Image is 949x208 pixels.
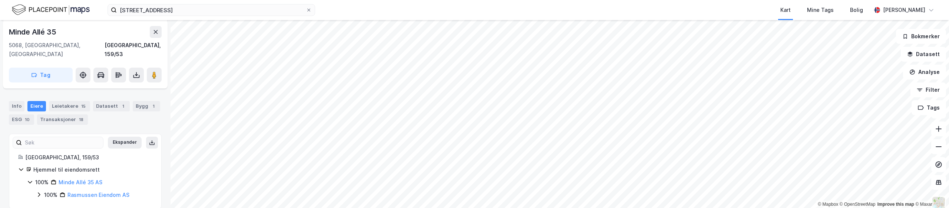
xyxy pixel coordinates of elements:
[807,6,834,14] div: Mine Tags
[780,6,791,14] div: Kart
[77,116,85,123] div: 18
[883,6,925,14] div: [PERSON_NAME]
[903,65,946,79] button: Analyse
[80,103,87,110] div: 15
[67,192,129,198] a: Rasmussen Eiendom AS
[49,101,90,111] div: Leietakere
[9,68,73,82] button: Tag
[850,6,863,14] div: Bolig
[133,101,160,111] div: Bygg
[9,114,34,125] div: ESG
[9,101,24,111] div: Info
[93,101,130,111] div: Datasett
[912,172,949,208] iframe: Chat Widget
[23,116,31,123] div: 10
[37,114,88,125] div: Transaksjoner
[33,165,152,174] div: Hjemmel til eiendomsrett
[840,202,876,207] a: OpenStreetMap
[912,172,949,208] div: Kontrollprogram for chat
[22,137,103,148] input: Søk
[25,153,152,162] div: [GEOGRAPHIC_DATA], 159/53
[59,179,102,185] a: Minde Allé 35 AS
[12,3,90,16] img: logo.f888ab2527a4732fd821a326f86c7f29.svg
[877,202,914,207] a: Improve this map
[105,41,162,59] div: [GEOGRAPHIC_DATA], 159/53
[27,101,46,111] div: Eiere
[150,103,157,110] div: 1
[896,29,946,44] button: Bokmerker
[818,202,838,207] a: Mapbox
[117,4,306,16] input: Søk på adresse, matrikkel, gårdeiere, leietakere eller personer
[9,41,105,59] div: 5068, [GEOGRAPHIC_DATA], [GEOGRAPHIC_DATA]
[119,103,127,110] div: 1
[901,47,946,62] button: Datasett
[44,191,57,199] div: 100%
[9,26,57,38] div: Minde Allé 35
[912,100,946,115] button: Tags
[35,178,49,187] div: 100%
[108,137,142,149] button: Ekspander
[910,82,946,97] button: Filter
